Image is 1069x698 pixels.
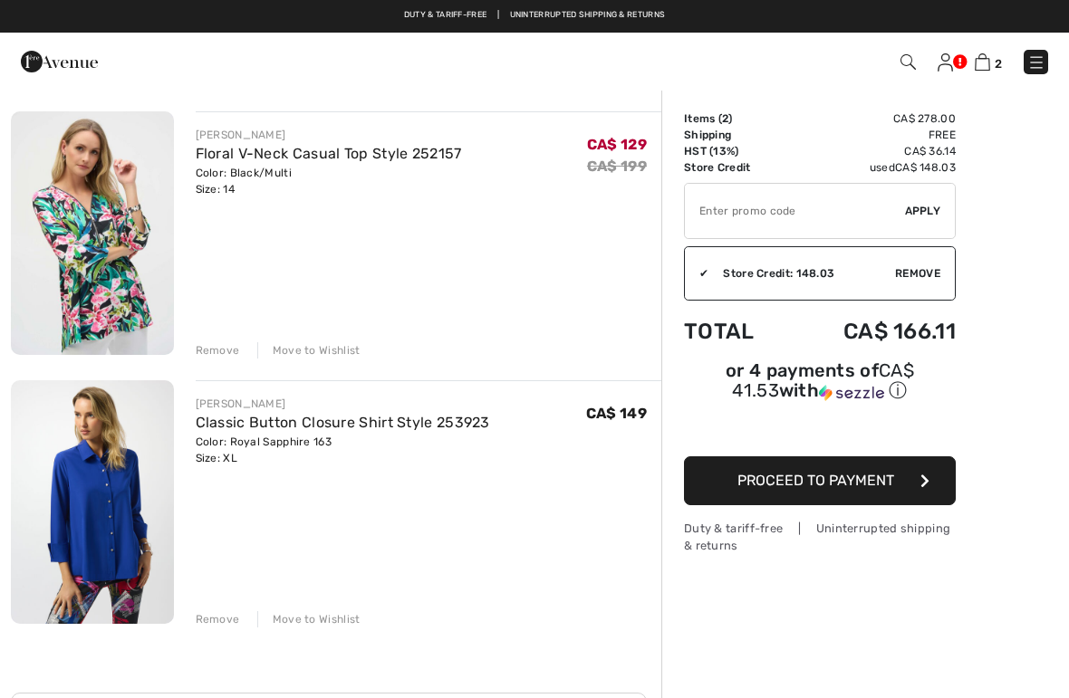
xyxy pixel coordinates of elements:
[11,380,174,624] img: Classic Button Closure Shirt Style 253923
[196,611,240,627] div: Remove
[684,520,956,554] div: Duty & tariff-free | Uninterrupted shipping & returns
[684,110,788,127] td: Items ( )
[11,111,174,355] img: Floral V-Neck Casual Top Style 252157
[895,161,956,174] span: CA$ 148.03
[788,301,956,362] td: CA$ 166.11
[895,265,940,282] span: Remove
[196,342,240,359] div: Remove
[684,301,788,362] td: Total
[938,53,953,72] img: My Info
[975,53,990,71] img: Shopping Bag
[257,611,361,627] div: Move to Wishlist
[995,57,1002,71] span: 2
[788,143,956,159] td: CA$ 36.14
[788,159,956,176] td: used
[722,112,728,125] span: 2
[684,159,788,176] td: Store Credit
[737,472,894,489] span: Proceed to Payment
[685,265,708,282] div: ✔
[587,158,647,175] s: CA$ 199
[196,396,490,412] div: [PERSON_NAME]
[788,110,956,127] td: CA$ 278.00
[684,362,956,409] div: or 4 payments ofCA$ 41.53withSezzle Click to learn more about Sezzle
[684,127,788,143] td: Shipping
[905,203,941,219] span: Apply
[819,385,884,401] img: Sezzle
[732,359,914,401] span: CA$ 41.53
[900,54,916,70] img: Search
[975,51,1002,72] a: 2
[196,165,462,197] div: Color: Black/Multi Size: 14
[1027,53,1045,72] img: Menu
[196,127,462,143] div: [PERSON_NAME]
[196,434,490,466] div: Color: Royal Sapphire 163 Size: XL
[257,342,361,359] div: Move to Wishlist
[196,145,462,162] a: Floral V-Neck Casual Top Style 252157
[196,414,490,431] a: Classic Button Closure Shirt Style 253923
[684,456,956,505] button: Proceed to Payment
[685,184,905,238] input: Promo code
[21,43,98,80] img: 1ère Avenue
[684,409,956,450] iframe: PayPal-paypal
[404,10,665,19] a: Duty & tariff-free | Uninterrupted shipping & returns
[684,362,956,403] div: or 4 payments of with
[21,52,98,69] a: 1ère Avenue
[788,127,956,143] td: Free
[587,136,647,153] span: CA$ 129
[684,143,788,159] td: HST (13%)
[708,265,895,282] div: Store Credit: 148.03
[586,405,647,422] span: CA$ 149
